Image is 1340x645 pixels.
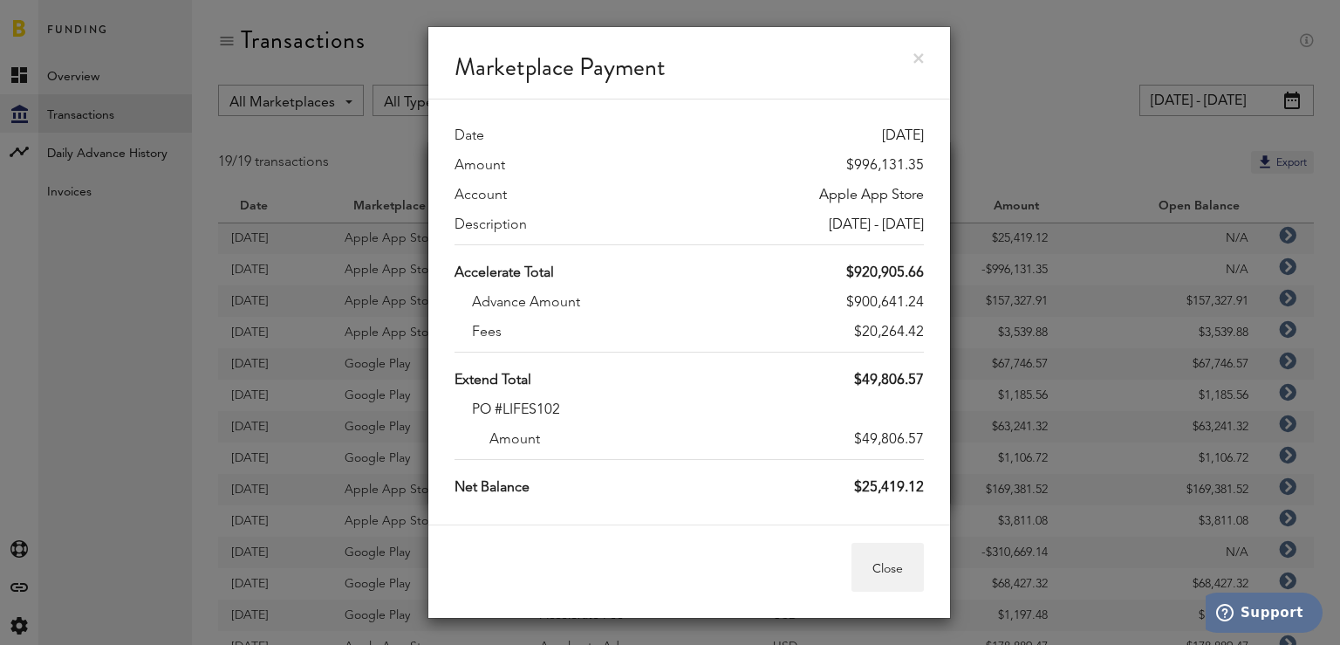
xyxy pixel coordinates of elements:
label: Net Balance [455,477,530,498]
div: PO #LIFES102 [472,400,924,421]
div: $996,131.35 [846,155,924,176]
label: Amount [455,155,505,176]
label: Fees [472,322,502,343]
label: Amount [489,429,540,450]
button: Close [851,543,924,592]
label: Accelerate Total [455,263,554,284]
div: Apple App Store [819,185,924,206]
div: $20,264.42 [854,322,924,343]
label: Date [455,126,484,147]
div: Marketplace Payment [428,27,950,99]
div: $49,806.57 [854,429,924,450]
div: [DATE] - [DATE] [829,215,924,236]
iframe: Opens a widget where you can find more information [1206,593,1323,636]
div: $920,905.66 [846,263,924,284]
div: [DATE] [882,126,924,147]
div: $49,806.57 [854,370,924,391]
label: Advance Amount [472,292,580,313]
label: Extend Total [455,370,531,391]
label: Description [455,215,527,236]
div: $25,419.12 [854,477,924,498]
label: Account [455,185,507,206]
div: $900,641.24 [846,292,924,313]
